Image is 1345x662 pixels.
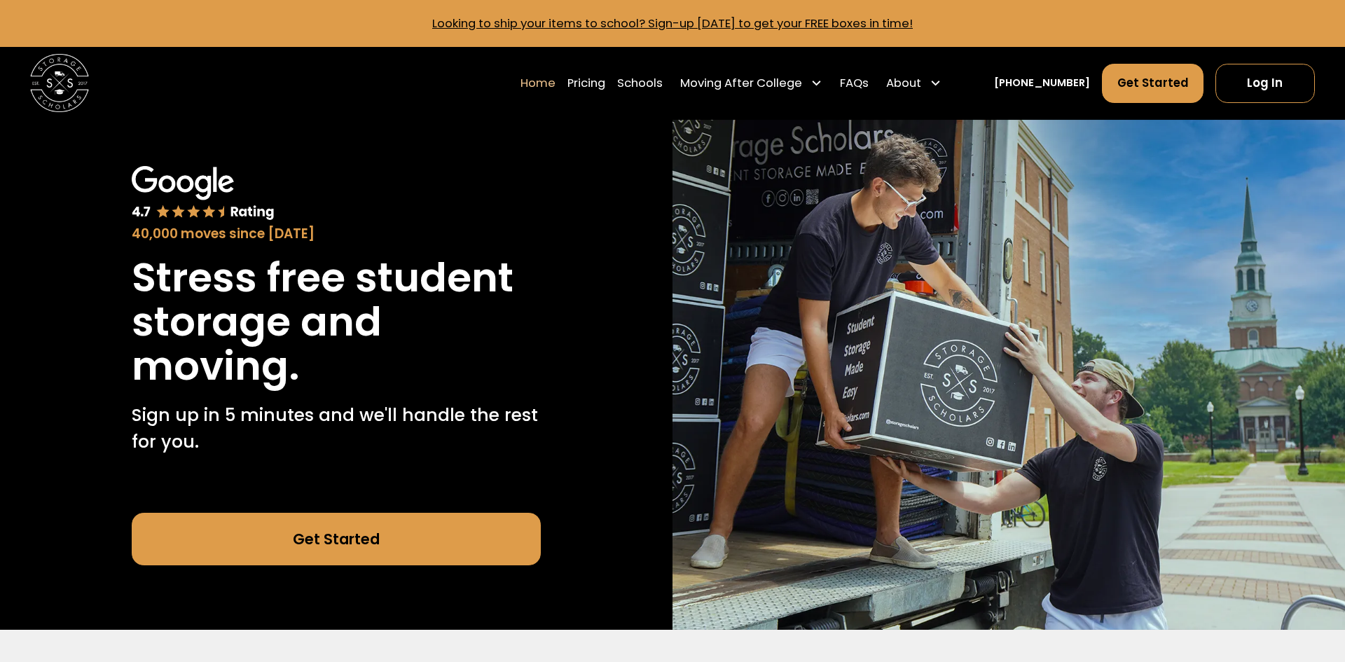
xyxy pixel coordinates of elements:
[132,513,540,565] a: Get Started
[567,63,605,104] a: Pricing
[1102,64,1204,103] a: Get Started
[520,63,556,104] a: Home
[617,63,663,104] a: Schools
[432,15,913,32] a: Looking to ship your items to school? Sign-up [DATE] to get your FREE boxes in time!
[132,224,540,244] div: 40,000 moves since [DATE]
[132,166,275,221] img: Google 4.7 star rating
[672,120,1345,630] img: Storage Scholars makes moving and storage easy.
[1215,64,1315,103] a: Log In
[132,256,540,388] h1: Stress free student storage and moving.
[680,74,802,92] div: Moving After College
[132,402,540,455] p: Sign up in 5 minutes and we'll handle the rest for you.
[886,74,921,92] div: About
[994,76,1090,91] a: [PHONE_NUMBER]
[840,63,869,104] a: FAQs
[30,54,88,112] img: Storage Scholars main logo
